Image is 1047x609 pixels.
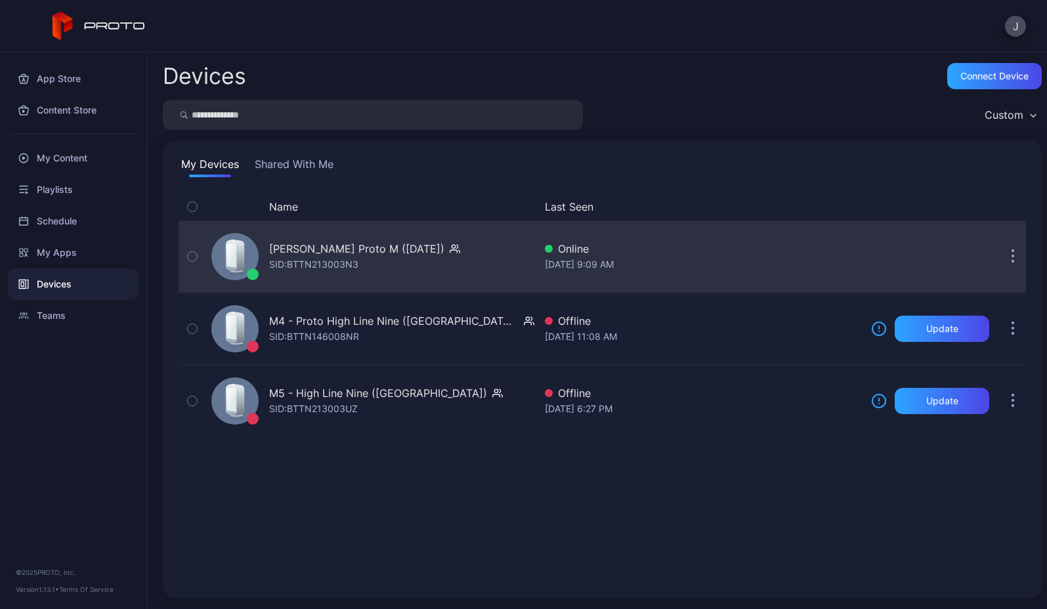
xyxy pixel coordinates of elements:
[269,385,487,401] div: M5 - High Line Nine ([GEOGRAPHIC_DATA])
[269,241,444,257] div: [PERSON_NAME] Proto M ([DATE])
[252,156,336,177] button: Shared With Me
[985,108,1023,121] div: Custom
[545,313,861,329] div: Offline
[926,396,958,406] div: Update
[163,64,246,88] h2: Devices
[59,585,114,593] a: Terms Of Service
[269,313,519,329] div: M4 - Proto High Line Nine ([GEOGRAPHIC_DATA]) ([DATE])
[545,257,861,272] div: [DATE] 9:09 AM
[978,100,1042,130] button: Custom
[8,142,139,174] a: My Content
[1005,16,1026,37] button: J
[269,257,358,272] div: SID: BTTN213003N3
[16,567,131,577] div: © 2025 PROTO, Inc.
[545,241,861,257] div: Online
[1000,199,1026,215] div: Options
[947,63,1042,89] button: Connect device
[895,388,989,414] button: Update
[8,300,139,331] a: Teams
[895,316,989,342] button: Update
[8,174,139,205] a: Playlists
[8,237,139,268] a: My Apps
[16,585,59,593] span: Version 1.13.1 •
[269,199,298,215] button: Name
[179,156,242,177] button: My Devices
[545,329,861,345] div: [DATE] 11:08 AM
[269,329,359,345] div: SID: BTTN146008NR
[545,401,861,417] div: [DATE] 6:27 PM
[545,385,861,401] div: Offline
[545,199,855,215] button: Last Seen
[960,71,1029,81] div: Connect device
[8,205,139,237] a: Schedule
[866,199,984,215] div: Update Device
[8,63,139,94] a: App Store
[926,324,958,334] div: Update
[8,268,139,300] a: Devices
[269,401,358,417] div: SID: BTTN213003UZ
[8,94,139,126] a: Content Store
